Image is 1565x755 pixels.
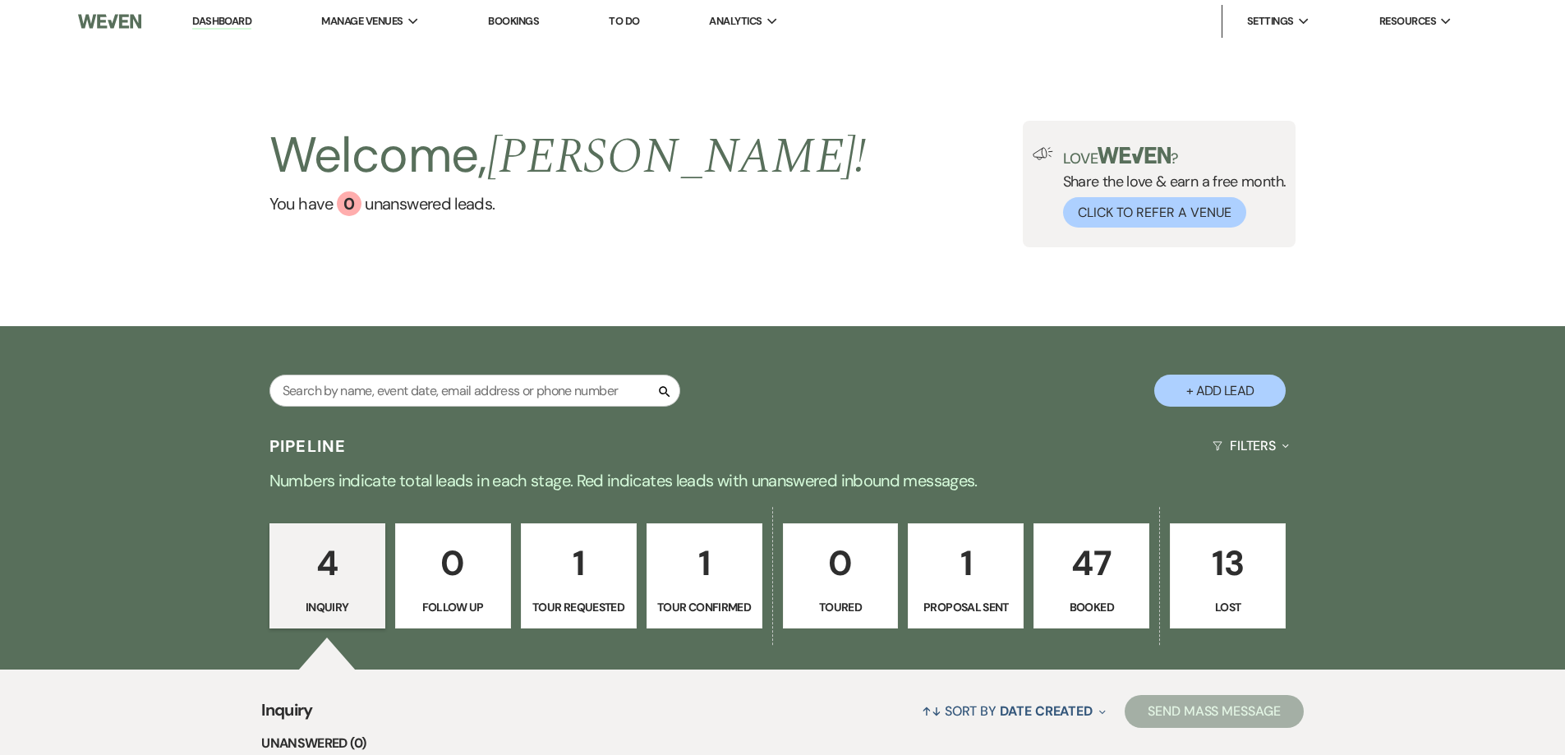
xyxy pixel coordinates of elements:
a: Dashboard [192,14,251,30]
p: Numbers indicate total leads in each stage. Red indicates leads with unanswered inbound messages. [191,467,1374,494]
h2: Welcome, [269,121,867,191]
p: 0 [794,536,888,591]
span: Manage Venues [321,13,403,30]
p: Love ? [1063,147,1287,166]
a: Bookings [488,14,539,28]
p: Toured [794,598,888,616]
span: Resources [1379,13,1436,30]
img: loud-speaker-illustration.svg [1033,147,1053,160]
li: Unanswered (0) [261,733,1304,754]
p: Tour Requested [532,598,626,616]
span: ↑↓ [922,702,941,720]
p: 1 [657,536,752,591]
input: Search by name, event date, email address or phone number [269,375,680,407]
a: 47Booked [1033,523,1149,628]
span: Date Created [1000,702,1093,720]
span: Analytics [709,13,762,30]
p: 0 [406,536,500,591]
img: Weven Logo [78,4,140,39]
a: 13Lost [1170,523,1286,628]
p: Lost [1181,598,1275,616]
a: 1Proposal Sent [908,523,1024,628]
a: To Do [609,14,639,28]
a: 1Tour Confirmed [647,523,762,628]
p: 4 [280,536,375,591]
p: Proposal Sent [918,598,1013,616]
button: Send Mass Message [1125,695,1304,728]
p: 1 [532,536,626,591]
p: 1 [918,536,1013,591]
span: [PERSON_NAME] ! [487,119,867,195]
p: 47 [1044,536,1139,591]
button: Sort By Date Created [915,689,1112,733]
button: + Add Lead [1154,375,1286,407]
p: Tour Confirmed [657,598,752,616]
button: Click to Refer a Venue [1063,197,1246,228]
p: Booked [1044,598,1139,616]
p: Follow Up [406,598,500,616]
div: 0 [337,191,361,216]
p: Inquiry [280,598,375,616]
a: 1Tour Requested [521,523,637,628]
button: Filters [1206,424,1296,467]
h3: Pipeline [269,435,347,458]
div: Share the love & earn a free month. [1053,147,1287,228]
a: You have 0 unanswered leads. [269,191,867,216]
span: Settings [1247,13,1294,30]
a: 0Toured [783,523,899,628]
span: Inquiry [261,697,313,733]
img: weven-logo-green.svg [1098,147,1171,163]
p: 13 [1181,536,1275,591]
a: 4Inquiry [269,523,385,628]
a: 0Follow Up [395,523,511,628]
